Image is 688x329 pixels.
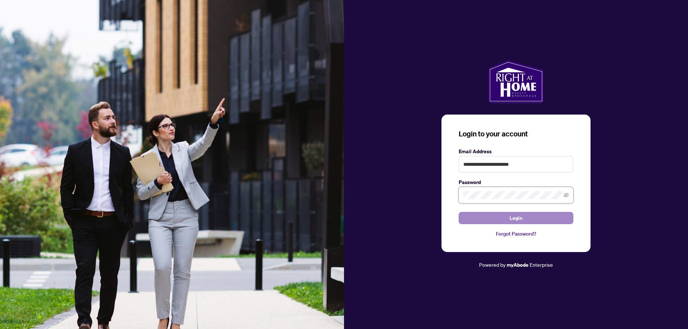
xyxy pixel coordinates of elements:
[510,212,522,224] span: Login
[479,261,506,268] span: Powered by
[507,261,529,269] a: myAbode
[459,178,573,186] label: Password
[459,212,573,224] button: Login
[488,60,544,103] img: ma-logo
[459,230,573,238] a: Forgot Password?
[564,193,569,198] span: eye-invisible
[530,261,553,268] span: Enterprise
[459,129,573,139] h3: Login to your account
[459,147,573,155] label: Email Address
